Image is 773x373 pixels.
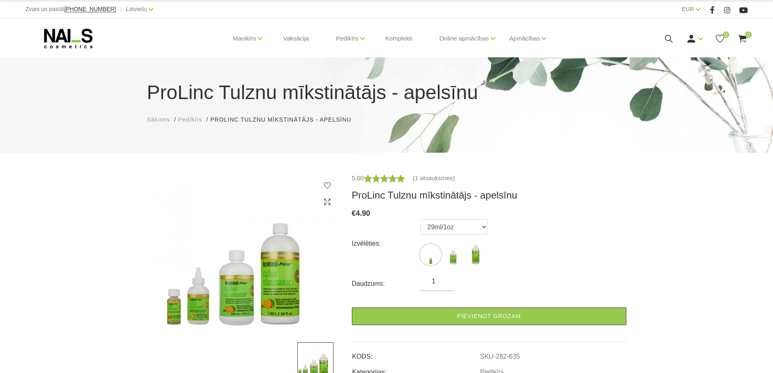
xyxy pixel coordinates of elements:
[439,22,489,55] a: Online apmācības
[277,19,315,58] a: Vaksācija
[352,174,364,181] span: 5.00
[352,307,626,325] a: Pievienot grozam
[233,22,256,55] a: Manikīrs
[126,4,147,14] a: Latviešu
[120,4,122,14] span: |
[64,6,116,12] a: [PHONE_NUMBER]
[379,19,419,58] a: Komplekti
[147,116,170,123] span: Sākums
[682,4,694,14] a: EUR
[336,22,358,55] a: Pedikīrs
[704,4,706,14] span: |
[352,277,421,290] div: Daudzums:
[413,173,455,183] a: (1 atsauksmes)
[147,173,340,330] img: ...
[352,189,626,201] h3: ProLinc Tulznu mīkstinātājs - apelsīnu
[147,78,626,107] h1: ProLinc Tulznu mīkstinātājs - apelsīnu
[178,116,202,123] span: Pedikīrs
[737,34,748,44] a: 0
[352,346,480,362] td: KODS:
[465,244,486,265] img: ...
[25,4,116,14] div: Zvani un pasūti
[723,32,729,38] span: 0
[352,237,421,250] div: Izvēlēties:
[147,115,170,124] a: Sākums
[352,209,356,217] span: €
[745,32,752,38] span: 0
[443,244,463,265] img: ...
[356,209,370,217] span: 4.90
[178,115,202,124] a: Pedikīrs
[715,34,725,44] a: 0
[509,22,540,55] a: Apmācības
[420,244,441,265] img: ...
[210,115,359,124] li: ProLinc Tulznu mīkstinātājs - apelsīnu
[480,353,520,360] a: SKU-282-635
